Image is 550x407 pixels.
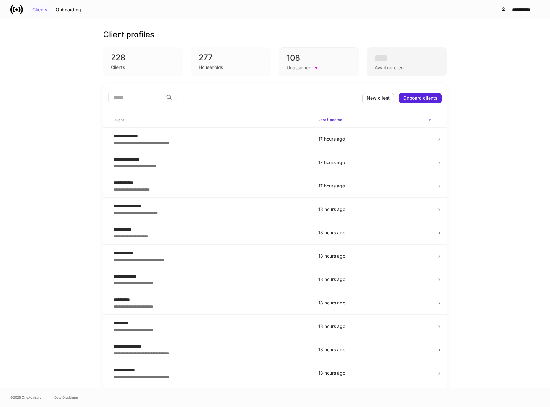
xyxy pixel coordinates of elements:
[316,113,434,127] span: Last Updated
[28,4,52,15] button: Clients
[111,53,176,63] div: 228
[52,4,85,15] button: Onboarding
[375,64,405,71] div: Awaiting client
[287,64,312,71] div: Unassigned
[318,206,432,212] p: 18 hours ago
[199,64,223,71] div: Households
[318,253,432,259] p: 18 hours ago
[10,395,42,400] span: © 2025 OneAdvisory
[318,183,432,189] p: 17 hours ago
[318,117,342,123] h6: Last Updated
[318,136,432,142] p: 17 hours ago
[367,96,390,100] div: New client
[363,93,394,103] button: New client
[318,229,432,236] p: 18 hours ago
[318,300,432,306] p: 18 hours ago
[287,53,351,63] div: 108
[199,53,263,63] div: 277
[399,93,442,103] button: Onboard clients
[318,323,432,329] p: 18 hours ago
[403,96,438,100] div: Onboard clients
[56,7,81,12] div: Onboarding
[32,7,47,12] div: Clients
[111,114,311,127] span: Client
[318,346,432,353] p: 18 hours ago
[103,29,154,40] h3: Client profiles
[113,117,124,123] h6: Client
[367,47,447,76] div: Awaiting client
[279,47,359,76] div: 108Unassigned
[318,370,432,376] p: 18 hours ago
[54,395,78,400] a: Data Disclaimer
[111,64,125,71] div: Clients
[318,159,432,166] p: 17 hours ago
[318,276,432,283] p: 18 hours ago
